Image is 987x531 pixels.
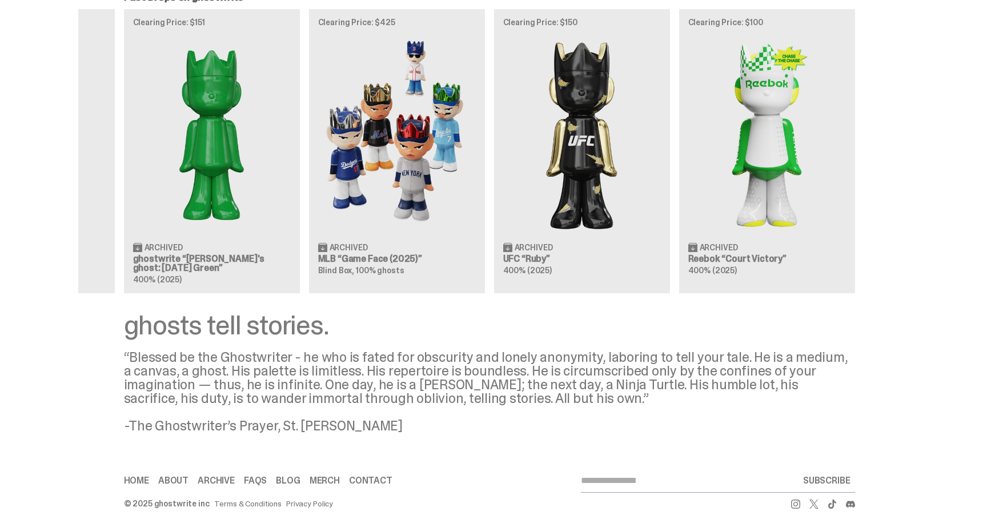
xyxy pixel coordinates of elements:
span: Blind Box, [318,265,355,276]
span: 400% (2025) [133,274,182,285]
a: Clearing Price: $151 Schrödinger's ghost: Sunday Green Archived [124,9,300,293]
img: Game Face (2025) [318,35,476,233]
p: Clearing Price: $151 [133,18,291,26]
a: Archive [198,476,235,485]
a: Clearing Price: $425 Game Face (2025) Archived [309,9,485,293]
img: Court Victory [688,35,846,233]
h3: ghostwrite “[PERSON_NAME]'s ghost: [DATE] Green” [133,254,291,273]
p: Clearing Price: $100 [688,18,846,26]
button: SUBSCRIBE [799,469,855,492]
span: Archived [700,243,738,251]
a: Contact [349,476,392,485]
a: Clearing Price: $150 Ruby Archived [494,9,670,293]
h3: MLB “Game Face (2025)” [318,254,476,263]
h3: Reebok “Court Victory” [688,254,846,263]
a: Clearing Price: $100 Court Victory Archived [679,9,855,293]
a: Home [124,476,149,485]
p: Clearing Price: $425 [318,18,476,26]
span: 100% ghosts [356,265,404,276]
a: About [158,476,188,485]
a: Merch [310,476,340,485]
span: Archived [515,243,553,251]
a: Terms & Conditions [214,500,282,508]
span: Archived [145,243,183,251]
h3: UFC “Ruby” [503,254,661,263]
div: ghosts tell stories. [124,312,855,339]
img: Ruby [503,35,661,233]
span: 400% (2025) [503,265,552,276]
span: Archived [330,243,368,251]
a: Privacy Policy [286,500,333,508]
img: Schrödinger's ghost: Sunday Green [133,35,291,233]
a: Blog [276,476,300,485]
p: Clearing Price: $150 [503,18,661,26]
a: FAQs [244,476,267,485]
div: © 2025 ghostwrite inc [124,500,210,508]
span: 400% (2025) [688,265,737,276]
div: “Blessed be the Ghostwriter - he who is fated for obscurity and lonely anonymity, laboring to tel... [124,350,855,433]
